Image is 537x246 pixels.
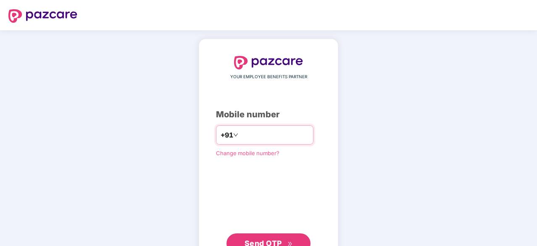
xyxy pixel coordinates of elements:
img: logo [234,56,303,69]
img: logo [8,9,77,23]
span: down [233,132,238,138]
span: YOUR EMPLOYEE BENEFITS PARTNER [230,74,307,80]
span: +91 [221,130,233,140]
a: Change mobile number? [216,150,279,156]
div: Mobile number [216,108,321,121]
